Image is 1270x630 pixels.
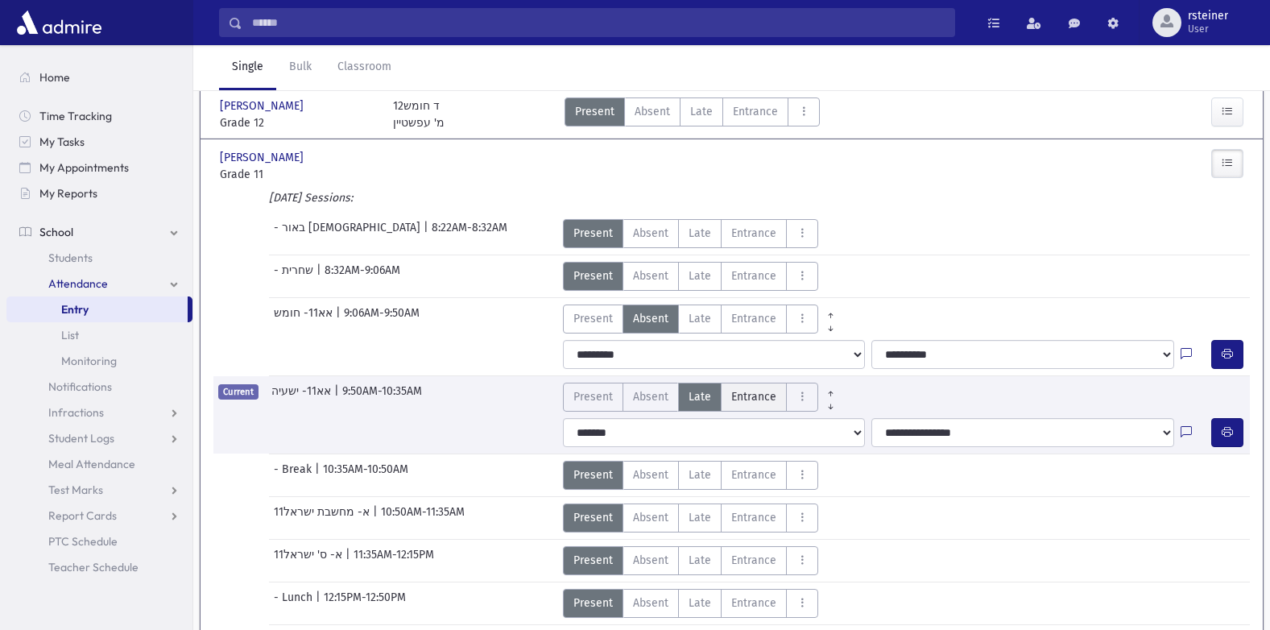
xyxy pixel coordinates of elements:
a: Teacher Schedule [6,554,192,580]
span: rsteiner [1188,10,1228,23]
div: AttTypes [563,305,843,334]
span: Late [689,552,711,569]
a: Monitoring [6,348,192,374]
span: School [39,225,73,239]
span: Entrance [733,103,778,120]
span: Grade 12 [220,114,377,131]
span: - Lunch [274,589,316,618]
a: My Reports [6,180,192,206]
span: Teacher Schedule [48,560,139,574]
div: AttTypes [563,383,843,412]
span: 8:22AM-8:32AM [432,219,507,248]
div: 12ד חומש מ' עפשטיין [393,97,445,131]
img: AdmirePro [13,6,105,39]
span: אא11- ישעיה [271,383,334,412]
span: Present [573,466,613,483]
span: | [334,383,342,412]
a: Single [219,45,276,90]
span: [PERSON_NAME] [220,149,307,166]
span: PTC Schedule [48,534,118,549]
span: | [315,461,323,490]
span: Test Marks [48,483,103,497]
span: 9:06AM-9:50AM [344,305,420,334]
span: 11:35AM-12:15PM [354,546,434,575]
a: My Tasks [6,129,192,155]
span: Present [573,225,613,242]
a: Classroom [325,45,404,90]
span: Present [573,267,613,284]
div: AttTypes [563,504,818,533]
a: Home [6,64,192,90]
div: AttTypes [563,262,818,291]
span: Present [573,595,613,611]
span: My Reports [39,186,97,201]
div: AttTypes [565,97,820,131]
a: Bulk [276,45,325,90]
span: [PERSON_NAME] [220,97,307,114]
span: My Tasks [39,135,85,149]
span: Late [689,267,711,284]
span: 11א- מחשבת ישראל [274,504,373,533]
a: Infractions [6,400,192,425]
span: Current [218,384,259,400]
span: - באור [DEMOGRAPHIC_DATA] [274,219,424,248]
span: Entrance [731,267,776,284]
span: 11א- ס' ישראל [274,546,345,575]
span: Present [575,103,614,120]
a: List [6,322,192,348]
div: AttTypes [563,589,818,618]
span: Notifications [48,379,112,394]
a: Test Marks [6,477,192,503]
span: Present [573,509,613,526]
span: Absent [633,509,668,526]
a: Notifications [6,374,192,400]
span: Student Logs [48,431,114,446]
span: Present [573,310,613,327]
a: Students [6,245,192,271]
span: - שחרית [274,262,316,291]
span: Monitoring [61,354,117,368]
span: | [345,546,354,575]
span: Absent [633,225,668,242]
div: AttTypes [563,219,818,248]
span: Infractions [48,405,104,420]
div: AttTypes [563,461,818,490]
span: Late [690,103,713,120]
span: User [1188,23,1228,35]
i: [DATE] Sessions: [269,191,353,205]
span: Absent [635,103,670,120]
span: Entry [61,302,89,317]
span: Entrance [731,552,776,569]
span: 10:50AM-11:35AM [381,504,465,533]
span: Late [689,509,711,526]
span: Attendance [48,276,108,291]
span: | [336,305,344,334]
span: Students [48,251,93,265]
span: Entrance [731,225,776,242]
a: Entry [6,296,188,322]
span: 8:32AM-9:06AM [325,262,400,291]
a: Student Logs [6,425,192,451]
span: Absent [633,310,668,327]
a: PTC Schedule [6,528,192,554]
span: Entrance [731,466,776,483]
div: AttTypes [563,546,818,575]
span: Absent [633,552,668,569]
span: Entrance [731,388,776,405]
span: Grade 11 [220,166,377,183]
input: Search [242,8,954,37]
a: Time Tracking [6,103,192,129]
span: List [61,328,79,342]
span: My Appointments [39,160,129,175]
span: Late [689,225,711,242]
span: Entrance [731,509,776,526]
span: Late [689,466,711,483]
a: School [6,219,192,245]
a: Report Cards [6,503,192,528]
span: Time Tracking [39,109,112,123]
span: Absent [633,466,668,483]
span: | [316,589,324,618]
a: My Appointments [6,155,192,180]
span: Absent [633,267,668,284]
span: | [373,504,381,533]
